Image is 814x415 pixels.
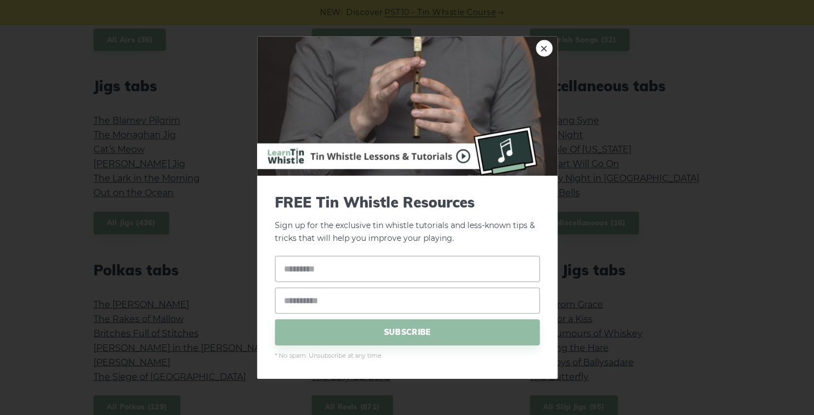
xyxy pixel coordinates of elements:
span: * No spam. Unsubscribe at any time. [275,350,540,360]
a: × [536,40,552,57]
p: Sign up for the exclusive tin whistle tutorials and less-known tips & tricks that will help you i... [275,194,540,245]
span: SUBSCRIBE [275,319,540,345]
span: FREE Tin Whistle Resources [275,194,540,211]
img: Tin Whistle Buying Guide Preview [257,37,558,176]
